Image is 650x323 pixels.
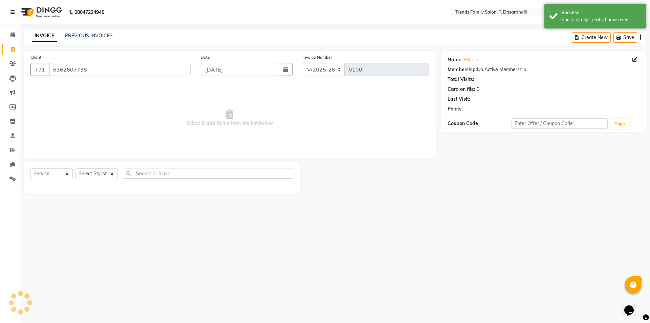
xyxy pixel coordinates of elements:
button: Apply [610,119,630,129]
a: Hitaishi [464,56,480,63]
span: Select & add items from the list below [30,84,429,152]
div: Successfully created new user. [561,16,641,23]
label: Invoice Number [303,54,332,60]
button: Save [613,32,637,43]
b: 08047224946 [74,3,104,22]
div: Last Visit: [448,96,470,103]
div: Total Visits: [448,76,474,83]
div: Name: [448,56,463,63]
div: - [472,96,474,103]
div: Success [561,9,641,16]
iframe: chat widget [622,296,643,316]
input: Enter Offer / Coupon Code [512,118,608,129]
button: Create New [572,32,611,43]
label: Date [201,54,210,60]
img: logo [17,3,64,22]
a: INVOICE [32,30,57,42]
div: Points: [448,105,463,113]
div: No Active Membership [448,66,640,73]
button: +91 [30,63,49,76]
div: 0 [477,86,479,93]
div: Coupon Code [448,120,512,127]
label: Client [30,54,41,60]
input: Search or Scan [123,168,293,179]
div: Card on file: [448,86,475,93]
a: PREVIOUS INVOICES [65,33,113,39]
input: Search by Name/Mobile/Email/Code [49,63,191,76]
div: Membership: [448,66,477,73]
